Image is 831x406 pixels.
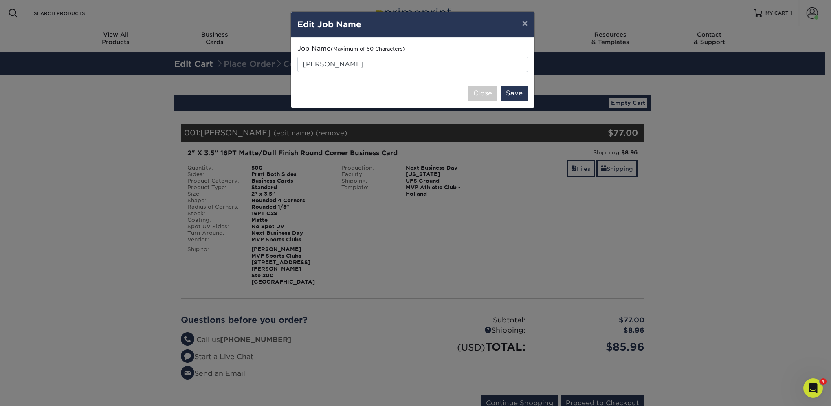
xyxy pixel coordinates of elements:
button: Save [501,86,528,101]
span: 4 [820,378,827,385]
label: Job Name [297,44,405,53]
input: Descriptive Name [297,57,528,72]
h4: Edit Job Name [297,18,528,31]
iframe: Intercom live chat [803,378,823,398]
small: (Maximum of 50 Characters) [331,46,405,52]
button: × [515,12,534,35]
button: Close [468,86,497,101]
